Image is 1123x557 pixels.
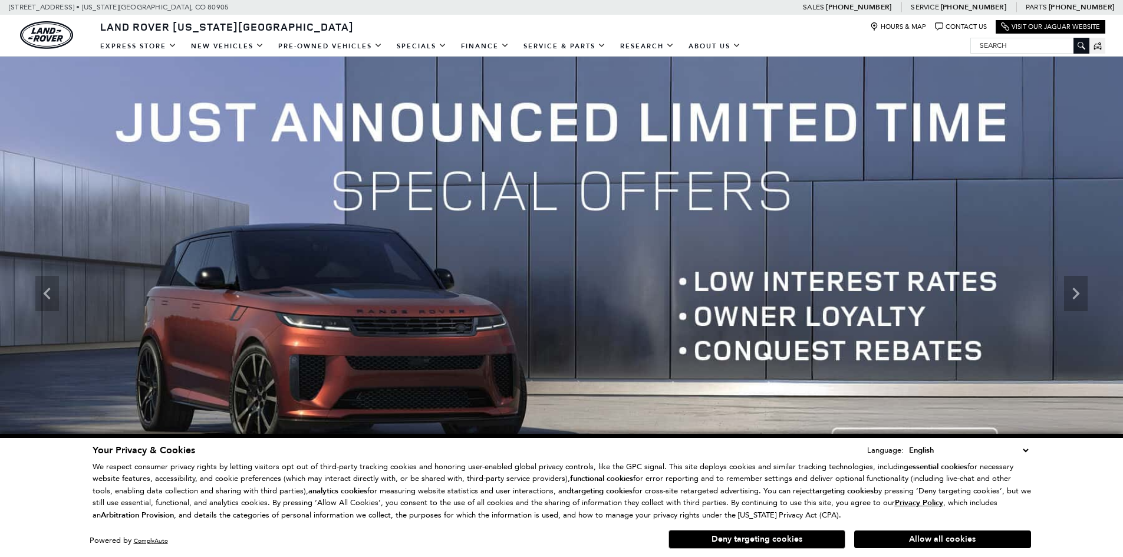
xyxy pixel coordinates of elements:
strong: essential cookies [908,462,967,472]
p: We respect consumer privacy rights by letting visitors opt out of third-party tracking cookies an... [93,461,1031,522]
strong: analytics cookies [308,486,367,496]
a: Land Rover [US_STATE][GEOGRAPHIC_DATA] [93,19,361,34]
a: Finance [454,36,516,57]
a: Pre-Owned Vehicles [271,36,390,57]
span: Parts [1026,3,1047,11]
a: [PHONE_NUMBER] [1049,2,1114,12]
a: Specials [390,36,454,57]
a: Visit Our Jaguar Website [1001,22,1100,31]
a: Privacy Policy [895,498,943,507]
a: EXPRESS STORE [93,36,184,57]
strong: Arbitration Provision [101,510,174,520]
span: Your Privacy & Cookies [93,444,195,457]
a: [PHONE_NUMBER] [826,2,891,12]
button: Allow all cookies [854,530,1031,548]
span: Service [911,3,938,11]
a: Research [613,36,681,57]
button: Deny targeting cookies [668,530,845,549]
a: land-rover [20,21,73,49]
a: About Us [681,36,748,57]
u: Privacy Policy [895,497,943,508]
span: Sales [803,3,824,11]
a: [STREET_ADDRESS] • [US_STATE][GEOGRAPHIC_DATA], CO 80905 [9,3,229,11]
input: Search [971,38,1089,52]
div: Next [1064,276,1088,311]
div: Language: [867,446,904,454]
select: Language Select [906,444,1031,457]
a: ComplyAuto [134,537,168,545]
strong: targeting cookies [812,486,874,496]
a: [PHONE_NUMBER] [941,2,1006,12]
strong: targeting cookies [571,486,633,496]
div: Powered by [90,537,168,545]
a: New Vehicles [184,36,271,57]
span: Land Rover [US_STATE][GEOGRAPHIC_DATA] [100,19,354,34]
a: Contact Us [935,22,987,31]
nav: Main Navigation [93,36,748,57]
img: Land Rover [20,21,73,49]
div: Previous [35,276,59,311]
strong: functional cookies [570,473,633,484]
a: Service & Parts [516,36,613,57]
a: Hours & Map [870,22,926,31]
